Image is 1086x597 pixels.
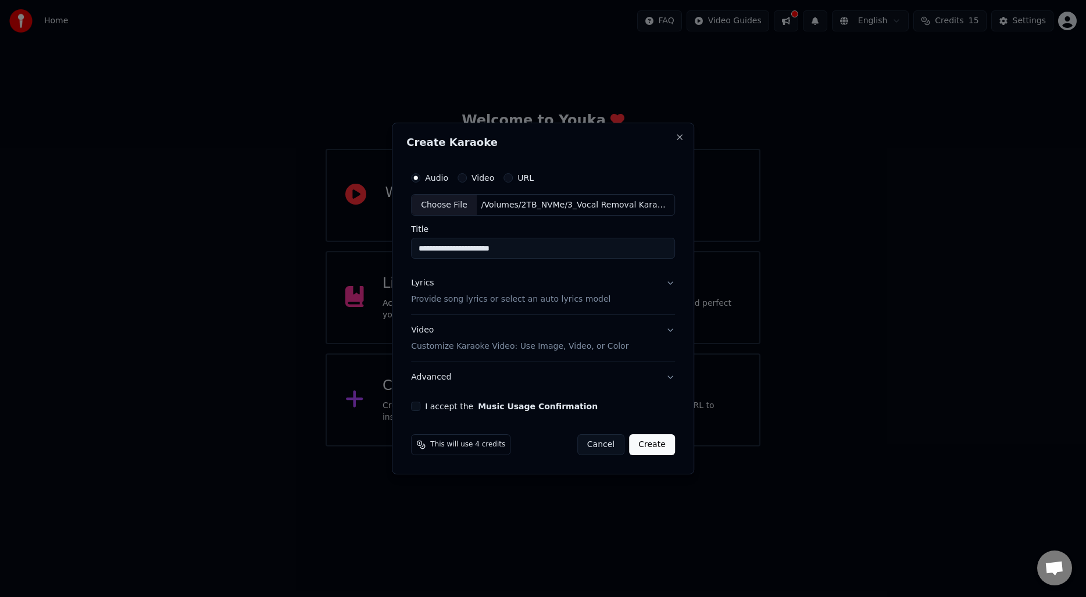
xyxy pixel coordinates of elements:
[411,362,675,392] button: Advanced
[425,402,598,410] label: I accept the
[411,269,675,315] button: LyricsProvide song lyrics or select an auto lyrics model
[430,440,505,449] span: This will use 4 credits
[412,195,477,216] div: Choose File
[411,341,628,352] p: Customize Karaoke Video: Use Image, Video, or Color
[411,325,628,353] div: Video
[577,434,624,455] button: Cancel
[411,294,610,306] p: Provide song lyrics or select an auto lyrics model
[411,316,675,362] button: VideoCustomize Karaoke Video: Use Image, Video, or Color
[411,226,675,234] label: Title
[406,137,680,148] h2: Create Karaoke
[477,199,674,211] div: /Volumes/2TB_NVMe/3_Vocal Removal Karaoke Projects/1_WorkingFiles/1_SourceFiles/Breaking [PERSON_...
[471,174,494,182] label: Video
[425,174,448,182] label: Audio
[478,402,598,410] button: I accept the
[629,434,675,455] button: Create
[517,174,534,182] label: URL
[411,278,434,289] div: Lyrics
